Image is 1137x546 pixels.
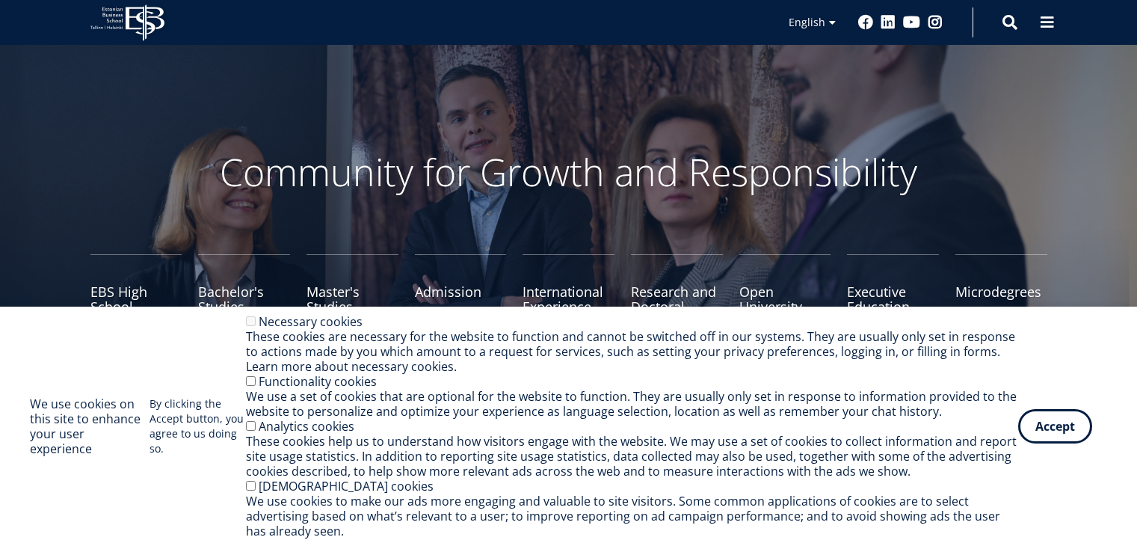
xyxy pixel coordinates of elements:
a: Facebook [858,15,873,30]
a: Executive Education [847,254,939,329]
a: Research and Doctoral Studies [631,254,723,329]
a: Instagram [928,15,943,30]
div: We use cookies to make our ads more engaging and valuable to site visitors. Some common applicati... [246,494,1018,539]
p: Community for Growth and Responsibility [173,150,965,194]
a: Linkedin [881,15,896,30]
label: [DEMOGRAPHIC_DATA] cookies [259,478,434,494]
a: Youtube [903,15,920,30]
a: Admission [415,254,507,329]
a: Master's Studies [306,254,398,329]
a: International Experience [523,254,614,329]
a: Bachelor's Studies [198,254,290,329]
label: Necessary cookies [259,313,363,330]
label: Functionality cookies [259,373,377,390]
div: These cookies help us to understand how visitors engage with the website. We may use a set of coo... [246,434,1018,479]
a: EBS High School [90,254,182,329]
button: Accept [1018,409,1092,444]
div: We use a set of cookies that are optional for the website to function. They are usually only set ... [246,389,1018,419]
h2: We use cookies on this site to enhance your user experience [30,396,150,456]
label: Analytics cookies [259,418,354,435]
a: Microdegrees [955,254,1047,329]
p: By clicking the Accept button, you agree to us doing so. [150,396,246,456]
div: These cookies are necessary for the website to function and cannot be switched off in our systems... [246,329,1018,374]
a: Open University [739,254,831,329]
